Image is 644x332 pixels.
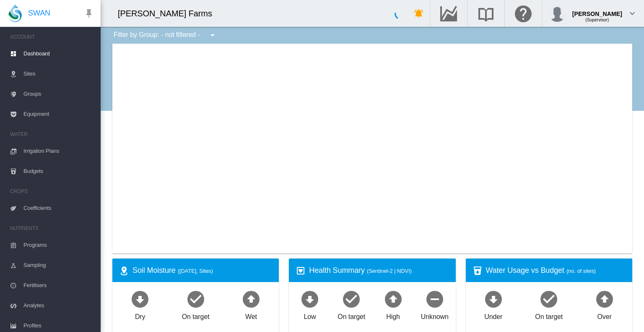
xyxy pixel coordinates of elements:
md-icon: icon-heart-box-outline [296,266,306,276]
md-icon: Click here for help [513,8,533,18]
div: [PERSON_NAME] Farms [118,8,220,19]
md-icon: icon-arrow-down-bold-circle [300,289,320,309]
md-icon: icon-checkbox-marked-circle [186,289,206,309]
md-icon: icon-checkbox-marked-circle [539,289,559,309]
div: Over [597,309,611,322]
md-icon: icon-map-marker-radius [119,266,129,276]
span: Equipment [23,104,94,124]
div: Wet [245,309,257,322]
span: Sampling [23,255,94,275]
div: Water Usage vs Budget [486,265,626,276]
md-icon: Go to the Data Hub [439,8,459,18]
div: On target [535,309,563,322]
span: ACCOUNT [10,30,94,44]
span: NUTRIENTS [10,222,94,235]
md-icon: icon-checkbox-marked-circle [341,289,361,309]
div: Health Summary [309,265,449,276]
span: Coefficients [23,198,94,218]
span: (Supervisor) [585,18,609,22]
span: (no. of sites) [566,268,596,274]
md-icon: icon-chevron-down [627,8,637,18]
div: Soil Moisture [132,265,272,276]
span: Dashboard [23,44,94,64]
span: SWAN [28,8,50,18]
div: Filter by Group: - not filtered - [107,27,223,44]
img: profile.jpg [549,5,566,22]
div: Dry [135,309,145,322]
span: Programs [23,235,94,255]
div: Unknown [421,309,449,322]
span: Irrigation Plans [23,141,94,161]
md-icon: Search the knowledge base [476,8,496,18]
div: [PERSON_NAME] [572,6,622,15]
img: SWAN-Landscape-Logo-Colour-drop.png [8,5,22,22]
div: Low [304,309,316,322]
div: High [386,309,400,322]
md-icon: icon-arrow-up-bold-circle [383,289,403,309]
md-icon: icon-pin [84,8,94,18]
span: Groups [23,84,94,104]
span: ([DATE], Sites) [178,268,213,274]
span: Budgets [23,161,94,181]
span: CROPS [10,185,94,198]
md-icon: icon-menu-down [208,30,218,40]
button: icon-bell-ring [410,5,427,22]
md-icon: icon-arrow-up-bold-circle [595,289,615,309]
span: Analytes [23,295,94,316]
div: Under [484,309,502,322]
md-icon: icon-cup-water [473,266,483,276]
span: WATER [10,128,94,141]
span: (Sentinel-2 | NDVI) [367,268,412,274]
span: Sites [23,64,94,84]
div: On target [182,309,210,322]
md-icon: icon-arrow-down-bold-circle [483,289,504,309]
button: icon-menu-down [204,27,221,44]
md-icon: icon-arrow-down-bold-circle [130,289,150,309]
span: Fertilisers [23,275,94,295]
div: On target [338,309,365,322]
md-icon: icon-arrow-up-bold-circle [241,289,261,309]
md-icon: icon-bell-ring [414,8,424,18]
md-icon: icon-minus-circle [425,289,445,309]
